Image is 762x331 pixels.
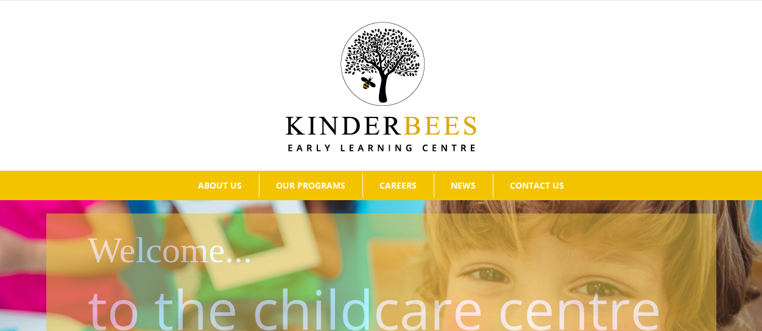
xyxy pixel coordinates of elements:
a: CONTACT US [493,173,581,198]
h1: Welcome... [88,225,707,276]
img: Kinder Bees Logo [286,22,476,152]
a: CAREERS [363,173,434,198]
span: ABOUT US [198,181,242,190]
nav: Main Menu [18,171,744,200]
span: CONTACT US [510,181,564,190]
a: OUR PROGRAMS [259,173,362,198]
span: OUR PROGRAMS [276,181,345,190]
span: NEWS [451,181,476,190]
a: NEWS [434,173,493,198]
span: CAREERS [379,181,417,190]
a: ABOUT US [182,173,259,198]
